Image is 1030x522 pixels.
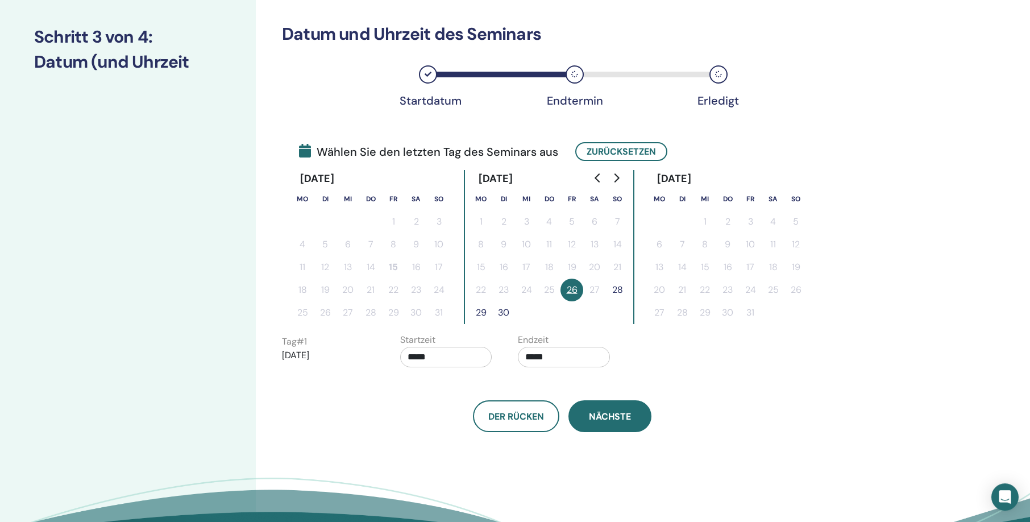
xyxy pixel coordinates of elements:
[314,188,337,210] th: Dienstag
[784,256,807,279] button: 19
[671,256,693,279] button: 14
[589,411,631,422] span: Nächste
[716,256,739,279] button: 16
[488,411,544,422] span: Der Rücken
[282,349,374,362] p: [DATE]
[427,279,450,301] button: 24
[34,27,222,47] h3: Schritt 3 von 4 :
[299,143,558,160] span: Wählen Sie den letzten Tag des Seminars aus
[606,256,629,279] button: 21
[693,301,716,324] button: 29
[671,279,693,301] button: 21
[492,279,515,301] button: 23
[693,279,716,301] button: 22
[400,94,456,107] div: Startdatum
[716,233,739,256] button: 9
[538,188,560,210] th: Donnerstag
[762,188,784,210] th: Samstag
[693,188,716,210] th: Mittwoch
[606,279,629,301] button: 28
[991,483,1019,511] div: Open Intercom Messenger
[282,24,842,44] h3: Datum und Uhrzeit des Seminars
[739,210,762,233] button: 3
[583,256,606,279] button: 20
[583,279,606,301] button: 27
[382,301,405,324] button: 29
[427,256,450,279] button: 17
[560,188,583,210] th: Freitag
[291,256,314,279] button: 11
[515,256,538,279] button: 17
[518,333,549,347] label: Endzeit
[359,188,382,210] th: Donnerstag
[337,256,359,279] button: 13
[690,94,747,107] div: Erledigt
[762,256,784,279] button: 18
[739,301,762,324] button: 31
[492,210,515,233] button: 2
[427,210,450,233] button: 3
[470,256,492,279] button: 15
[716,188,739,210] th: Donnerstag
[583,233,606,256] button: 13
[314,256,337,279] button: 12
[515,188,538,210] th: Mittwoch
[359,279,382,301] button: 21
[784,188,807,210] th: Sonntag
[546,94,603,107] div: Endtermin
[693,233,716,256] button: 8
[34,52,222,72] h3: Datum (und Uhrzeit
[470,170,522,188] div: [DATE]
[648,301,671,324] button: 27
[405,279,427,301] button: 23
[337,233,359,256] button: 6
[648,233,671,256] button: 6
[716,301,739,324] button: 30
[405,301,427,324] button: 30
[337,188,359,210] th: Mittwoch
[382,233,405,256] button: 8
[291,279,314,301] button: 18
[606,233,629,256] button: 14
[739,233,762,256] button: 10
[382,210,405,233] button: 1
[583,210,606,233] button: 6
[607,167,625,189] button: Go to next month
[492,188,515,210] th: Dienstag
[568,400,651,432] button: Nächste
[492,301,515,324] button: 30
[470,233,492,256] button: 8
[291,170,344,188] div: [DATE]
[314,301,337,324] button: 26
[716,279,739,301] button: 23
[382,188,405,210] th: Freitag
[515,210,538,233] button: 3
[405,233,427,256] button: 9
[648,188,671,210] th: Montag
[382,256,405,279] button: 15
[473,400,559,432] button: Der Rücken
[470,279,492,301] button: 22
[427,301,450,324] button: 31
[784,279,807,301] button: 26
[606,210,629,233] button: 7
[359,233,382,256] button: 7
[515,233,538,256] button: 10
[515,279,538,301] button: 24
[762,279,784,301] button: 25
[648,279,671,301] button: 20
[671,188,693,210] th: Dienstag
[492,233,515,256] button: 9
[400,333,435,347] label: Startzeit
[560,233,583,256] button: 12
[470,210,492,233] button: 1
[560,279,583,301] button: 26
[359,301,382,324] button: 28
[762,233,784,256] button: 11
[784,210,807,233] button: 5
[427,188,450,210] th: Sonntag
[470,188,492,210] th: Montag
[739,188,762,210] th: Freitag
[382,279,405,301] button: 22
[405,188,427,210] th: Samstag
